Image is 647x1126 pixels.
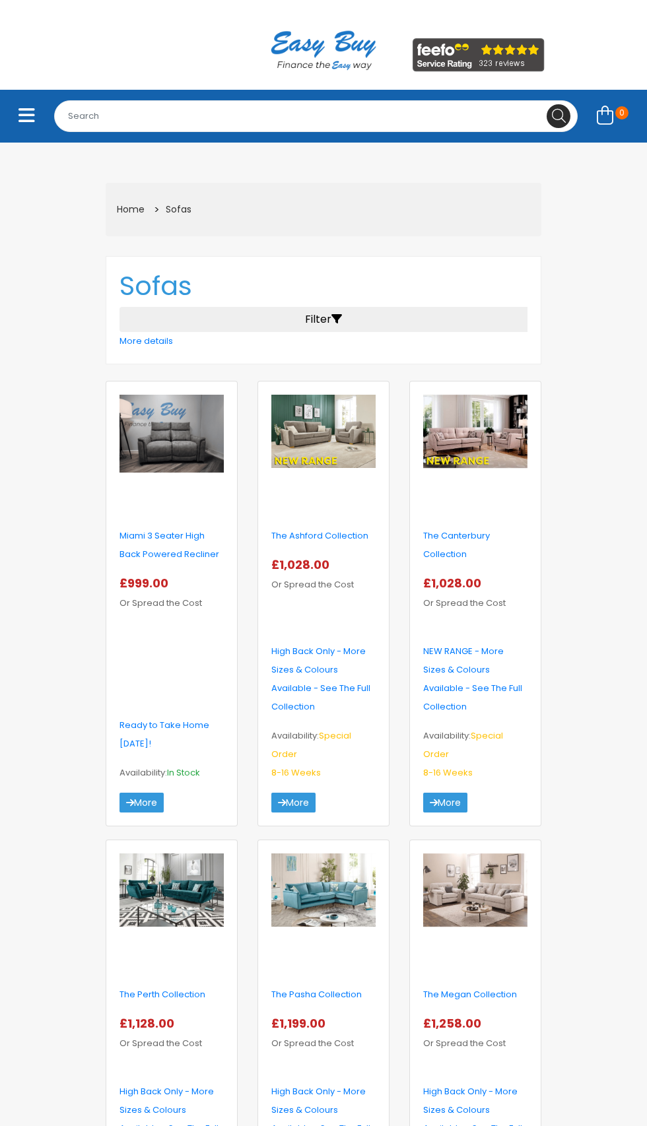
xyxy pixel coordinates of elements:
p: Availability: [119,764,224,782]
a: £999.00 [119,578,174,591]
a: £1,199.00 [271,1018,331,1031]
span: £1,028.00 [271,556,335,573]
img: feefo_logo [413,38,545,72]
p: NEW RANGE - More Sizes & Colours Available - See The Full Collection [423,642,528,716]
p: Or Spread the Cost [271,1014,376,1053]
a: £1,028.00 [271,560,335,572]
span: Special Order 8-16 Weeks [271,729,351,779]
p: Or Spread the Cost [423,574,528,613]
a: Miami 3 Seater High Back Powered Recliner [119,529,219,560]
a: More details [119,335,173,347]
h1: Sofas [119,270,528,302]
input: Search for... [54,100,578,132]
img: miami-3-seater-high-back-powered-recliner [119,395,224,473]
span: £1,199.00 [271,1015,331,1032]
img: Easy Buy [257,13,389,87]
img: the-perth-collection [119,853,224,927]
img: the-canterbury-collection [423,395,528,469]
span: Special Order 8-16 Weeks [423,729,503,779]
p: Availability: [271,727,376,782]
button: Toggle navigation [10,102,44,131]
p: High Back Only - More Sizes & Colours Available - See The Full Collection [271,642,376,716]
a: 0 [588,102,637,131]
p: Ready to Take Home [DATE]! [119,716,224,753]
img: the-pasha-collection [271,853,376,927]
a: The Pasha Collection [271,988,362,1001]
span: 0 [615,106,629,119]
a: £1,258.00 [423,1018,487,1031]
span: £999.00 [119,575,174,591]
p: Availability: [423,727,528,782]
span: In Stock [167,766,200,779]
a: More [119,793,164,812]
img: the-ashford-collection [271,395,376,469]
span: £1,258.00 [423,1015,487,1032]
a: The Perth Collection [119,988,205,1001]
a: The Canterbury Collection [423,529,490,560]
a: More [423,793,467,812]
p: Or Spread the Cost [119,574,224,613]
a: The Megan Collection [423,988,517,1001]
img: the-megan-collection [423,853,528,927]
a: Sofas [166,203,191,216]
a: £1,028.00 [423,578,487,591]
span: £1,028.00 [423,575,487,591]
p: Or Spread the Cost [423,1014,528,1053]
span: £1,128.00 [119,1015,180,1032]
p: Or Spread the Cost [119,1014,224,1053]
a: £1,128.00 [119,1018,180,1031]
a: The Ashford Collection [271,529,368,542]
button: Filter [119,307,528,332]
a: Home [117,203,145,216]
p: Or Spread the Cost [271,556,376,594]
a: More [271,793,316,812]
